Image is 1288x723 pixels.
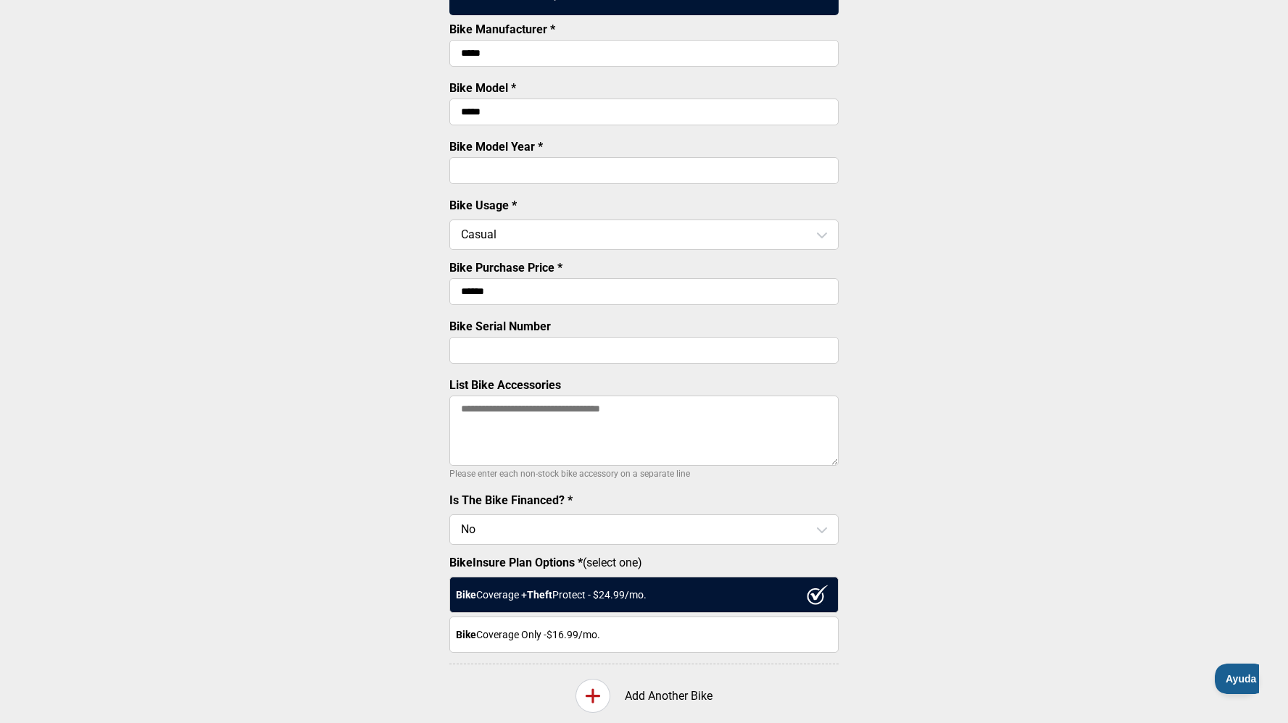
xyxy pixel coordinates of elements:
label: (select one) [449,556,839,569]
strong: BikeInsure Plan Options * [449,556,583,569]
label: Bike Serial Number [449,319,551,333]
strong: Bike [456,589,476,601]
strong: Bike [456,629,476,640]
label: List Bike Accessories [449,378,561,392]
p: Please enter each non-stock bike accessory on a separate line [449,465,839,482]
img: ux1sgP1Haf775SAghJI38DyDlYP+32lKFAAAAAElFTkSuQmCC [807,585,828,605]
iframe: Activar/desactivar soporte al cliente [1215,664,1259,694]
div: Coverage + Protect - $ 24.99 /mo. [449,577,839,613]
div: Coverage Only - $16.99 /mo. [449,617,839,653]
label: Bike Purchase Price * [449,261,562,275]
div: Add Another Bike [449,679,839,713]
label: Bike Model * [449,81,516,95]
label: Bike Usage * [449,198,517,212]
label: Is The Bike Financed? * [449,493,573,507]
label: Bike Model Year * [449,140,543,154]
label: Bike Manufacturer * [449,22,555,36]
strong: Theft [527,589,552,601]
